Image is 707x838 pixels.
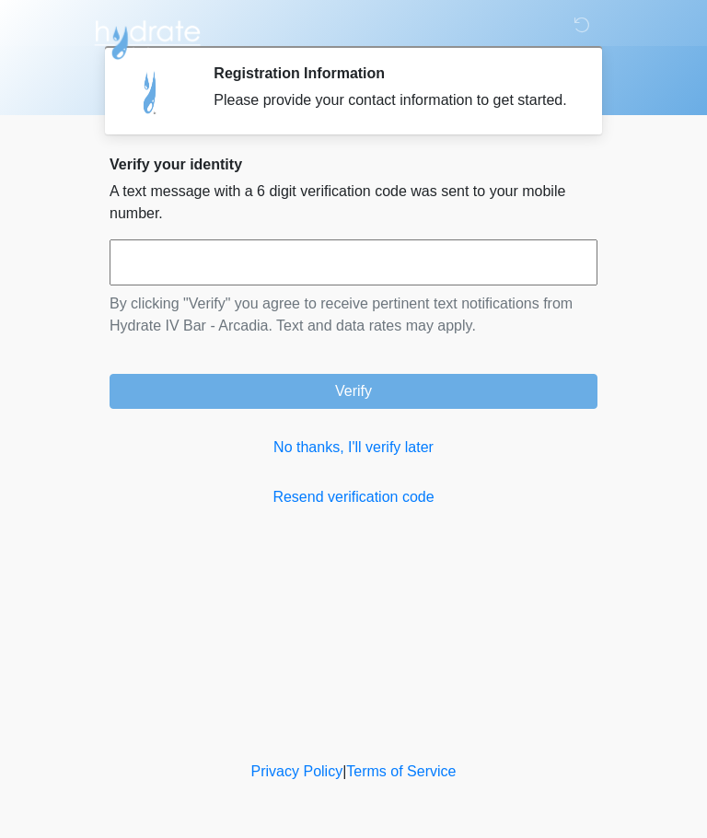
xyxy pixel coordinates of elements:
p: A text message with a 6 digit verification code was sent to your mobile number. [110,180,597,225]
p: By clicking "Verify" you agree to receive pertinent text notifications from Hydrate IV Bar - Arca... [110,293,597,337]
a: No thanks, I'll verify later [110,436,597,459]
a: Terms of Service [346,763,456,779]
h2: Verify your identity [110,156,597,173]
a: Privacy Policy [251,763,343,779]
a: | [342,763,346,779]
a: Resend verification code [110,486,597,508]
img: Agent Avatar [123,64,179,120]
div: Please provide your contact information to get started. [214,89,570,111]
button: Verify [110,374,597,409]
img: Hydrate IV Bar - Arcadia Logo [91,14,203,61]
